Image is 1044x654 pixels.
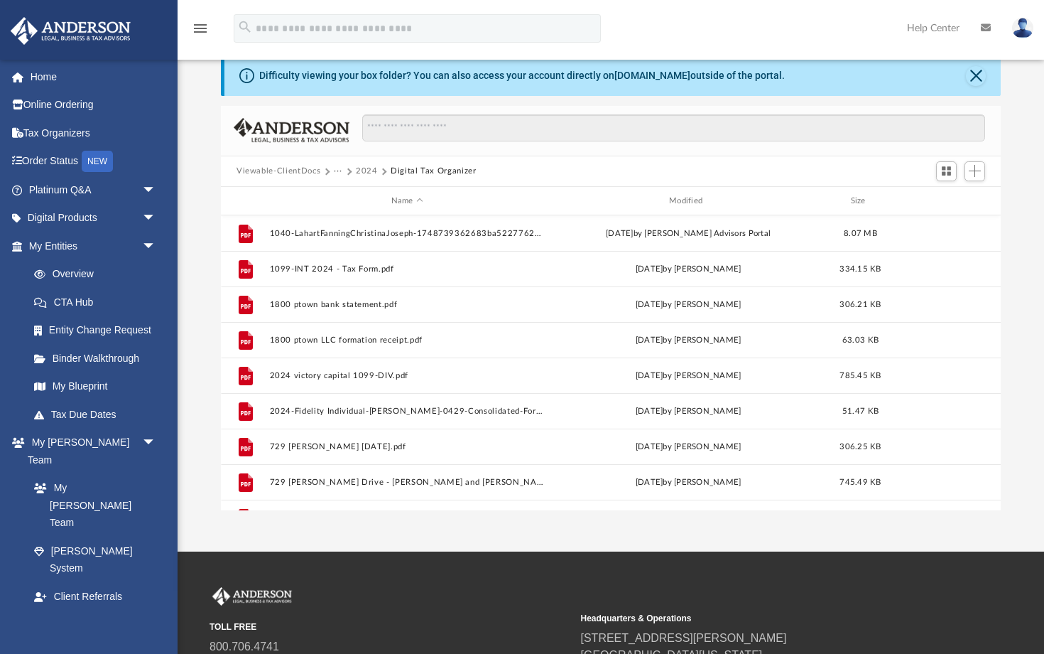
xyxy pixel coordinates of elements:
div: [DATE] by [PERSON_NAME] [551,441,826,454]
div: NEW [82,151,113,172]
div: Difficulty viewing your box folder? You can also access your account directly on outside of the p... [259,68,785,83]
button: 2024 victory capital 1099-DIV.pdf [270,371,545,380]
span: 334.15 KB [839,265,881,273]
div: [DATE] by [PERSON_NAME] [551,299,826,311]
span: 63.03 KB [842,336,879,344]
button: 729 [PERSON_NAME] [DATE].pdf [270,442,545,451]
div: id [895,195,994,208]
button: 1800 ptown LLC formation receipt.pdf [270,336,545,345]
div: [DATE] by [PERSON_NAME] [551,263,826,276]
span: arrow_drop_down [142,204,170,233]
a: My Entitiesarrow_drop_down [10,232,178,260]
span: 785.45 KB [839,372,881,380]
button: More options [930,223,962,245]
button: More options [930,259,962,280]
a: Online Ordering [10,91,178,119]
i: menu [192,20,209,37]
input: Search files and folders [362,114,985,141]
a: [STREET_ADDRESS][PERSON_NAME] [581,632,787,644]
a: Tax Due Dates [20,400,178,429]
a: My [PERSON_NAME] Team [20,474,163,537]
div: [DATE] by [PERSON_NAME] [551,405,826,418]
button: More options [930,508,962,529]
a: menu [192,27,209,37]
a: Platinum Q&Aarrow_drop_down [10,176,178,204]
span: arrow_drop_down [142,232,170,261]
a: [PERSON_NAME] System [20,537,170,582]
div: [DATE] by [PERSON_NAME] [551,370,826,382]
a: Entity Change Request [20,316,178,345]
span: 51.47 KB [842,407,879,415]
button: 2024 [356,165,378,178]
button: More options [930,401,962,422]
a: CTA Hub [20,288,178,316]
span: arrow_drop_down [142,429,170,458]
button: 1040-LahartFanningChristinaJoseph-1748739362683ba5227762d.pdf [270,229,545,238]
button: 729 [PERSON_NAME] Drive - [PERSON_NAME] and [PERSON_NAME] - Final CSR.pdf [270,478,545,487]
a: 800.706.4741 [210,640,279,653]
button: More options [930,330,962,351]
div: Size [832,195,889,208]
button: Add [964,161,986,181]
a: Digital Productsarrow_drop_down [10,204,178,232]
img: User Pic [1012,18,1033,38]
a: Tax Organizers [10,119,178,147]
span: 8.07 MB [844,230,877,237]
span: 306.25 KB [839,443,881,451]
span: 745.49 KB [839,478,881,486]
button: More options [930,436,962,458]
span: 306.21 KB [839,301,881,309]
div: [DATE] by [PERSON_NAME] [551,476,826,489]
a: My [PERSON_NAME] Teamarrow_drop_down [10,429,170,474]
small: Headquarters & Operations [581,612,942,625]
div: grid [221,215,1001,510]
button: ··· [334,165,343,178]
button: 1800 ptown bank statement.pdf [270,300,545,309]
button: More options [930,472,962,493]
img: Anderson Advisors Platinum Portal [6,17,135,45]
small: TOLL FREE [210,621,571,633]
a: My Blueprint [20,372,170,401]
a: Client Referrals [20,582,170,611]
button: 1099-INT 2024 - Tax Form.pdf [270,264,545,274]
div: [DATE] by [PERSON_NAME] Advisors Portal [551,227,826,240]
i: search [237,19,253,35]
div: Modified [550,195,826,208]
button: Switch to Grid View [936,161,957,181]
button: Digital Tax Organizer [391,165,477,178]
span: arrow_drop_down [142,176,170,205]
button: More options [930,294,962,316]
button: Close [966,66,986,86]
div: Name [269,195,545,208]
a: Binder Walkthrough [20,344,178,372]
img: Anderson Advisors Platinum Portal [210,587,295,606]
button: Viewable-ClientDocs [236,165,320,178]
div: id [227,195,263,208]
button: More options [930,365,962,387]
a: Home [10,63,178,91]
a: Overview [20,260,178,289]
a: [DOMAIN_NAME] [614,70,690,81]
a: Order StatusNEW [10,147,178,176]
div: [DATE] by [PERSON_NAME] [551,334,826,347]
button: 2024-Fidelity Individual-[PERSON_NAME]-0429-Consolidated-Form-1099.pdf [270,407,545,416]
